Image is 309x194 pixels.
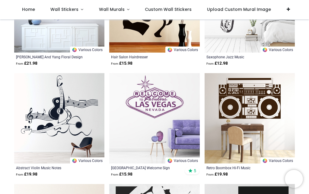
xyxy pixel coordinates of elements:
[111,60,132,66] strong: £ 15.98
[99,6,125,12] span: Wall Murals
[16,54,85,59] a: [PERSON_NAME] And Yang Floral Design
[111,171,132,177] strong: £ 15.98
[260,47,295,53] a: Various Colors
[70,157,104,163] a: Various Colors
[111,54,180,59] a: Hair Salon Hairdresser
[165,157,200,163] a: Various Colors
[145,6,192,12] span: Custom Wall Stickers
[70,47,104,53] a: Various Colors
[206,173,214,176] span: From
[72,47,77,53] img: Color Wheel
[165,47,200,53] a: Various Colors
[167,47,173,53] img: Color Wheel
[111,62,118,65] span: From
[262,47,268,53] img: Color Wheel
[206,60,228,66] strong: £ 12.98
[206,171,228,177] strong: £ 19.98
[111,173,118,176] span: From
[206,54,276,59] a: Saxophone Jazz Music
[206,165,276,170] a: Retro Boombox Hi-Fi Music
[72,158,77,163] img: Color Wheel
[262,158,268,163] img: Color Wheel
[194,168,196,173] span: 5
[14,73,104,163] img: Abstract Violin Music Notes Wall Sticker
[50,6,78,12] span: Wall Stickers
[167,158,173,163] img: Color Wheel
[16,171,37,177] strong: £ 19.98
[260,157,295,163] a: Various Colors
[206,62,214,65] span: From
[111,165,180,170] a: [GEOGRAPHIC_DATA] Welcome Sign
[16,165,85,170] a: Abstract Violin Music Notes
[16,60,37,66] strong: £ 21.98
[285,170,303,188] iframe: Brevo live chat
[16,173,23,176] span: From
[207,6,271,12] span: Upload Custom Mural Image
[22,6,35,12] span: Home
[205,73,295,163] img: Retro Boombox Hi-Fi Music Wall Sticker
[16,62,23,65] span: From
[109,73,199,163] img: Las Vegas Welcome Sign Wall Sticker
